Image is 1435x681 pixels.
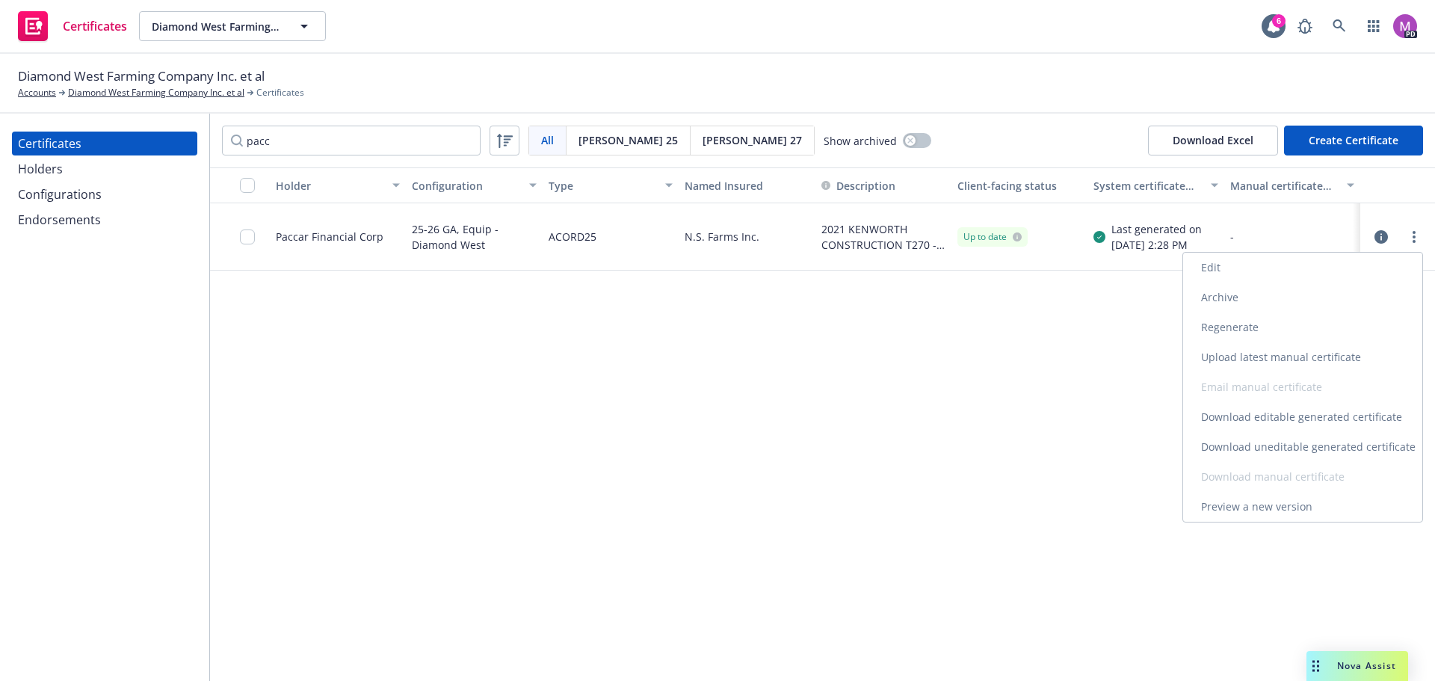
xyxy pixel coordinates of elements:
div: Certificates [18,132,81,155]
a: Accounts [18,86,56,99]
button: Manual certificate last generated [1224,167,1360,203]
div: 25-26 GA, Equip - Diamond West [412,212,536,261]
button: Configuration [406,167,542,203]
a: Certificates [12,132,197,155]
a: Switch app [1359,11,1389,41]
img: photo [1393,14,1417,38]
span: [PERSON_NAME] 27 [703,132,802,148]
span: [PERSON_NAME] 25 [578,132,678,148]
input: Filter by keyword [222,126,481,155]
a: Configurations [12,182,197,206]
button: Create Certificate [1284,126,1423,155]
span: Nova Assist [1337,659,1396,672]
button: Nova Assist [1306,651,1408,681]
span: Diamond West Farming Company Inc. et al [18,67,265,86]
div: Drag to move [1306,651,1325,681]
div: ACORD25 [549,212,596,261]
span: Show archived [824,133,897,149]
div: Holders [18,157,63,181]
input: Toggle Row Selected [240,229,255,244]
a: Search [1324,11,1354,41]
div: - [1230,229,1354,244]
a: Download uneditable generated certificate [1183,432,1422,462]
div: N.S. Farms Inc. [679,203,815,271]
div: Configurations [18,182,102,206]
div: 6 [1272,14,1286,28]
a: Diamond West Farming Company Inc. et al [68,86,244,99]
a: Download editable generated certificate [1183,402,1422,432]
a: more [1405,228,1423,246]
div: System certificate last generated [1093,178,1201,194]
a: Holders [12,157,197,181]
input: Select all [240,178,255,193]
div: Type [549,178,656,194]
span: All [541,132,554,148]
a: Regenerate [1183,312,1422,342]
button: Description [821,178,895,194]
div: Client-facing status [957,178,1081,194]
button: 2021 KENWORTH CONSTRUCTION T270 - [US_VEHICLE_IDENTIFICATION_NUMBER]. Paccar Financial Corp is li... [821,221,945,253]
span: Certificates [256,86,304,99]
button: Holder [270,167,406,203]
div: Up to date [963,230,1022,244]
div: Holder [276,178,383,194]
a: Archive [1183,283,1422,312]
div: Named Insured [685,178,809,194]
button: System certificate last generated [1087,167,1223,203]
button: Named Insured [679,167,815,203]
button: Type [543,167,679,203]
span: Diamond West Farming Company Inc. et al [152,19,281,34]
button: Download Excel [1148,126,1278,155]
a: Endorsements [12,208,197,232]
a: Preview a new version [1183,492,1422,522]
a: Upload latest manual certificate [1183,342,1422,372]
div: [DATE] 2:28 PM [1111,237,1202,253]
a: Edit [1183,253,1422,283]
div: Configuration [412,178,519,194]
div: Last generated on [1111,221,1202,237]
button: Diamond West Farming Company Inc. et al [139,11,326,41]
a: Certificates [12,5,133,47]
a: Report a Bug [1290,11,1320,41]
div: Manual certificate last generated [1230,178,1338,194]
div: Endorsements [18,208,101,232]
button: Client-facing status [951,167,1087,203]
div: Paccar Financial Corp [276,229,383,244]
span: Certificates [63,20,127,32]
